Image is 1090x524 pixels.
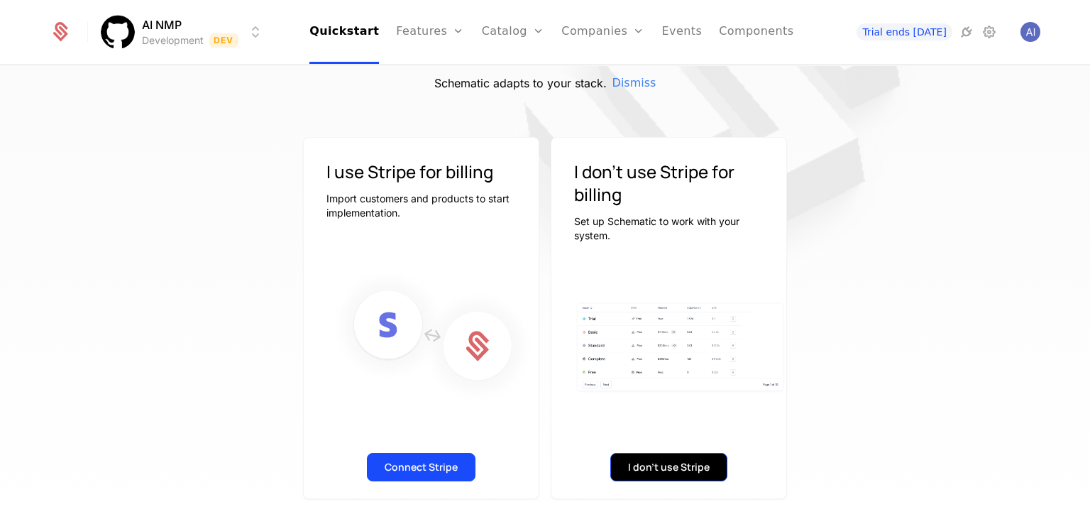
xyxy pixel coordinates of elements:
[981,23,998,40] a: Settings
[610,453,727,481] button: I don't use Stripe
[574,214,764,243] p: Set up Schematic to work with your system.
[574,300,786,395] img: Plan table
[612,75,656,92] span: Dismiss
[142,16,182,33] span: AI NMP
[857,23,952,40] a: Trial ends [DATE]
[209,33,238,48] span: Dev
[367,453,475,481] button: Connect Stripe
[1020,22,1040,42] img: AI Covex
[958,23,975,40] a: Integrations
[101,15,135,49] img: AI NMP
[326,160,516,183] h3: I use Stripe for billing
[1020,22,1040,42] button: Open user button
[326,192,516,220] p: Import customers and products to start implementation.
[105,16,264,48] button: Select environment
[574,160,764,206] h3: I don't use Stripe for billing
[142,33,204,48] div: Development
[434,75,607,92] h5: Schematic adapts to your stack.
[326,264,539,408] img: Connect Stripe to Schematic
